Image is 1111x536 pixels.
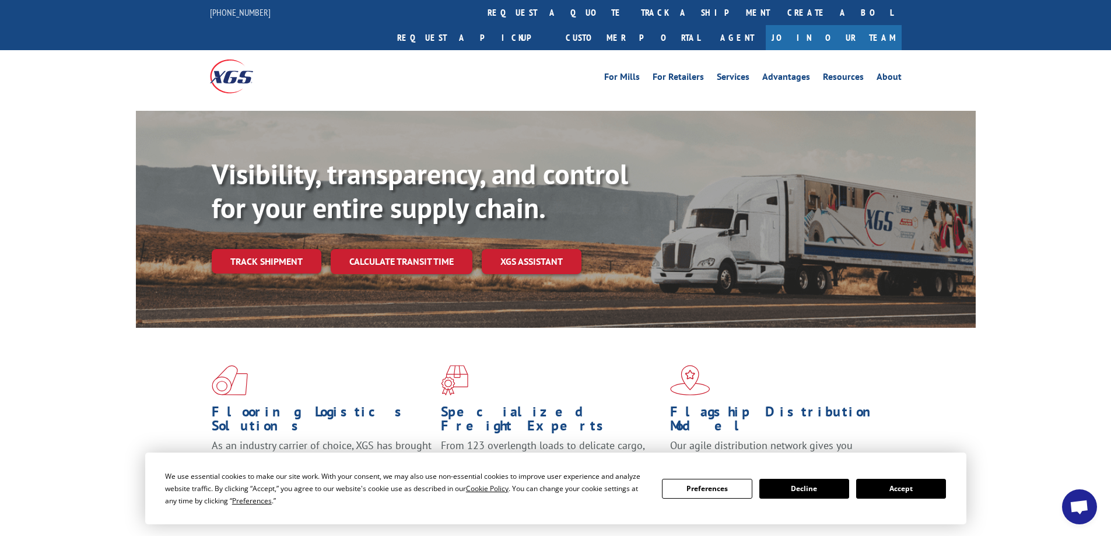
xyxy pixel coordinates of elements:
[670,365,710,395] img: xgs-icon-flagship-distribution-model-red
[604,72,640,85] a: For Mills
[466,484,509,493] span: Cookie Policy
[210,6,271,18] a: [PHONE_NUMBER]
[823,72,864,85] a: Resources
[441,405,661,439] h1: Specialized Freight Experts
[441,365,468,395] img: xgs-icon-focused-on-flooring-red
[145,453,966,524] div: Cookie Consent Prompt
[212,439,432,480] span: As an industry carrier of choice, XGS has brought innovation and dedication to flooring logistics...
[388,25,557,50] a: Request a pickup
[877,72,902,85] a: About
[766,25,902,50] a: Join Our Team
[662,479,752,499] button: Preferences
[212,249,321,274] a: Track shipment
[670,439,885,466] span: Our agile distribution network gives you nationwide inventory management on demand.
[212,365,248,395] img: xgs-icon-total-supply-chain-intelligence-red
[331,249,472,274] a: Calculate transit time
[232,496,272,506] span: Preferences
[670,405,891,439] h1: Flagship Distribution Model
[212,156,628,226] b: Visibility, transparency, and control for your entire supply chain.
[653,72,704,85] a: For Retailers
[759,479,849,499] button: Decline
[856,479,946,499] button: Accept
[709,25,766,50] a: Agent
[717,72,749,85] a: Services
[557,25,709,50] a: Customer Portal
[762,72,810,85] a: Advantages
[1062,489,1097,524] div: Open chat
[165,470,648,507] div: We use essential cookies to make our site work. With your consent, we may also use non-essential ...
[441,439,661,491] p: From 123 overlength loads to delicate cargo, our experienced staff knows the best way to move you...
[482,249,581,274] a: XGS ASSISTANT
[212,405,432,439] h1: Flooring Logistics Solutions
